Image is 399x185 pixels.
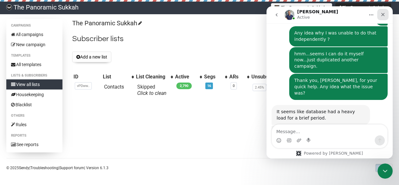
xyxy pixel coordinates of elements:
[19,166,29,170] a: Sendy
[6,132,62,139] li: Reports
[229,74,244,80] div: ARs
[72,72,102,81] th: ID: No sort applied, sorting is disabled
[203,72,228,81] th: Segs: No sort applied, activate to apply an ascending sort
[136,74,167,80] div: List Cleaning
[378,163,393,179] iframe: Intercom live chat
[104,84,124,90] a: Contacts
[6,4,12,10] img: fe5bb5f00fcc40428139b6a6189290f6
[6,52,62,59] li: Templates
[59,166,84,170] a: Support forum
[274,5,279,10] img: favicons
[6,139,62,150] a: See reports
[6,164,109,171] p: © 2025 | | | Version 6.1.3
[250,72,302,81] th: Unsubscribed: No sort applied, activate to apply an ascending sort
[72,52,111,62] button: Add a new list
[207,84,211,88] a: 16
[251,74,295,80] div: Unsubscribed
[204,74,222,80] div: Segs
[335,3,391,12] button: The Panoramic Sukah
[6,22,62,29] li: Campaigns
[6,29,62,40] a: All campaigns
[271,3,332,12] button: The Panoramic Sukkah
[250,81,302,99] td: 70
[6,40,62,50] a: New campaign
[267,6,393,158] iframe: Intercom live chat
[137,84,167,96] span: Skipped
[72,33,393,45] h2: Subscriber lists
[135,72,174,81] th: List Cleaning: No sort applied, activate to apply an ascending sort
[6,79,62,89] a: View all lists
[6,59,62,70] a: All templates
[30,166,58,170] a: Troubleshooting
[174,72,203,81] th: Active: No sort applied, activate to apply an ascending sort
[75,82,92,89] span: vPDww..
[176,83,192,89] span: 2,790
[72,19,141,27] a: The Panoramic Sukkah
[6,120,62,130] a: Rules
[102,72,135,81] th: List: No sort applied, activate to apply an ascending sort
[103,74,128,80] div: List
[253,84,266,91] span: 2.45%
[6,112,62,120] li: Others
[175,74,197,80] div: Active
[233,84,235,88] a: 0
[6,89,62,100] a: Housekeeping
[6,100,62,110] a: Blacklist
[73,74,100,80] div: ID
[137,90,167,96] a: Click to clean
[228,72,250,81] th: ARs: No sort applied, activate to apply an ascending sort
[6,72,62,79] li: Lists & subscribers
